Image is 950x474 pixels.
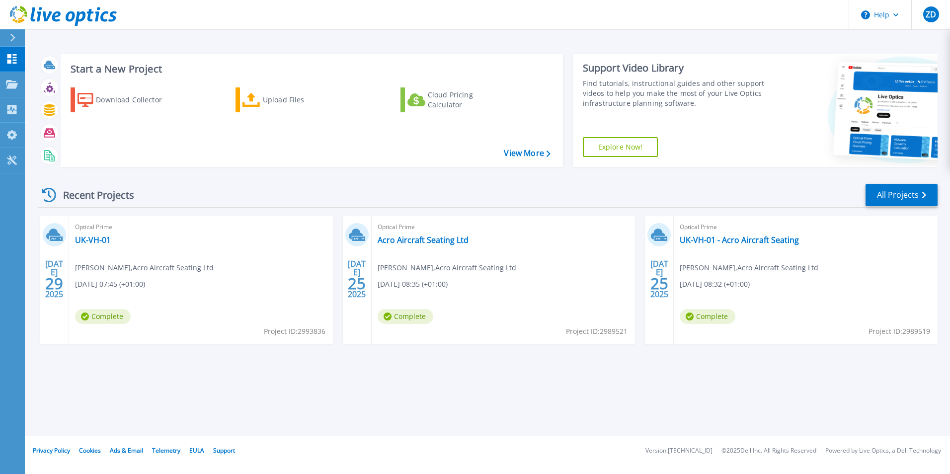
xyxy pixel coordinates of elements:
[926,10,936,18] span: ZD
[45,261,64,297] div: [DATE] 2025
[645,448,712,454] li: Version: [TECHNICAL_ID]
[650,261,669,297] div: [DATE] 2025
[378,279,448,290] span: [DATE] 08:35 (+01:00)
[79,446,101,455] a: Cookies
[428,90,507,110] div: Cloud Pricing Calculator
[378,262,516,273] span: [PERSON_NAME] , Acro Aircraft Seating Ltd
[71,87,181,112] a: Download Collector
[866,184,938,206] a: All Projects
[236,87,346,112] a: Upload Files
[75,222,327,233] span: Optical Prime
[566,326,628,337] span: Project ID: 2989521
[264,326,325,337] span: Project ID: 2993836
[347,261,366,297] div: [DATE] 2025
[378,309,433,324] span: Complete
[378,235,469,245] a: Acro Aircraft Seating Ltd
[38,183,148,207] div: Recent Projects
[110,446,143,455] a: Ads & Email
[75,235,111,245] a: UK-VH-01
[504,149,550,158] a: View More
[680,262,818,273] span: [PERSON_NAME] , Acro Aircraft Seating Ltd
[75,309,131,324] span: Complete
[680,279,750,290] span: [DATE] 08:32 (+01:00)
[650,279,668,288] span: 25
[152,446,180,455] a: Telemetry
[189,446,204,455] a: EULA
[680,222,932,233] span: Optical Prime
[378,222,630,233] span: Optical Prime
[869,326,930,337] span: Project ID: 2989519
[33,446,70,455] a: Privacy Policy
[721,448,816,454] li: © 2025 Dell Inc. All Rights Reserved
[263,90,342,110] div: Upload Files
[583,79,769,108] div: Find tutorials, instructional guides and other support videos to help you make the most of your L...
[75,279,145,290] span: [DATE] 07:45 (+01:00)
[75,262,214,273] span: [PERSON_NAME] , Acro Aircraft Seating Ltd
[71,64,550,75] h3: Start a New Project
[348,279,366,288] span: 25
[400,87,511,112] a: Cloud Pricing Calculator
[680,309,735,324] span: Complete
[96,90,175,110] div: Download Collector
[213,446,235,455] a: Support
[583,62,769,75] div: Support Video Library
[825,448,941,454] li: Powered by Live Optics, a Dell Technology
[583,137,658,157] a: Explore Now!
[680,235,799,245] a: UK-VH-01 - Acro Aircraft Seating
[45,279,63,288] span: 29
